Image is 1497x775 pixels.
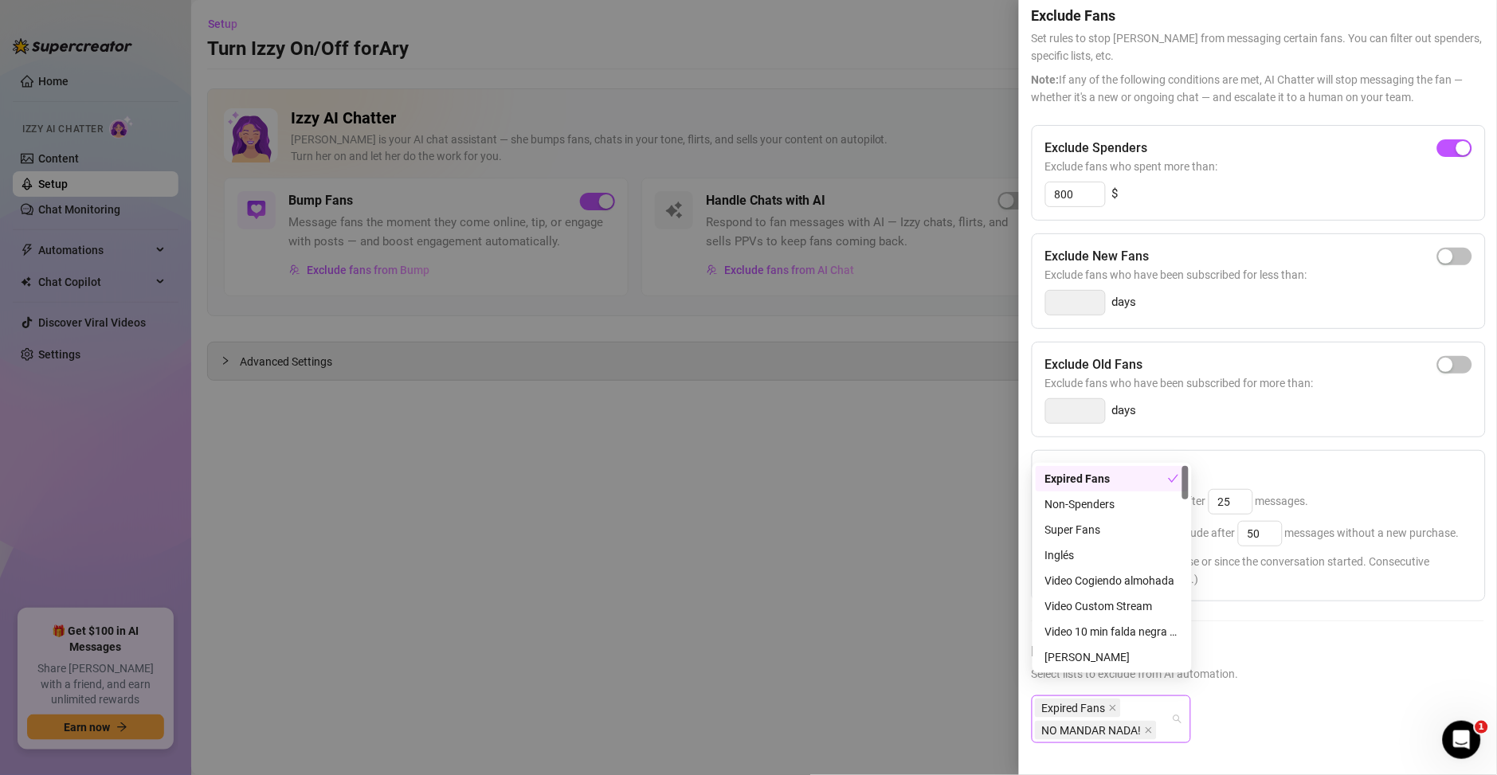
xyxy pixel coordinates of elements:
span: Expired Fans [1035,699,1121,718]
span: NO MANDAR NADA! [1035,721,1157,740]
span: Exclude fans who spent more than: [1045,158,1472,175]
div: Expired Fans [1045,470,1168,487]
div: [PERSON_NAME] [1045,648,1179,666]
span: Select lists to exclude from AI automation. [1032,665,1484,683]
span: Exclude fans who have been subscribed for more than: [1045,374,1472,392]
div: ISMAEL VIH [1036,644,1189,670]
iframe: Intercom live chat [1443,721,1481,759]
span: days [1112,401,1137,421]
div: Video Custom Stream [1045,597,1179,615]
h5: Exclude Fans [1032,5,1484,26]
span: Exclude fans who have been subscribed for less than: [1045,266,1472,284]
span: days [1112,293,1137,312]
div: Super Fans [1036,517,1189,542]
div: Super Fans [1045,521,1179,538]
div: Inglés [1045,546,1179,564]
h5: Exclude Old Fans [1045,355,1143,374]
span: Expired Fans [1042,699,1106,717]
span: close [1109,704,1117,712]
div: Video Cogiendo almohada [1036,568,1189,593]
h5: Exclude Fans Lists [1032,640,1484,662]
span: check [1168,473,1179,484]
span: NO MANDAR NADA! [1042,722,1142,739]
div: Video Custom Stream [1036,593,1189,619]
div: Video 10 min falda negra Custom [1045,623,1179,640]
span: close [1145,726,1153,734]
div: Non-Spenders [1045,495,1179,513]
span: If they have spent before, exclude after messages without a new purchase. [1045,526,1460,539]
span: $ [1112,185,1119,204]
span: Note: [1032,73,1060,86]
h5: Exclude New Fans [1045,247,1150,266]
span: If any of the following conditions are met, AI Chatter will stop messaging the fan — whether it's... [1032,71,1484,106]
span: (Either since their last purchase or since the conversation started. Consecutive messages are cou... [1045,553,1472,588]
div: Non-Spenders [1036,491,1189,517]
h5: Exclude Spenders [1045,139,1148,158]
div: Video 10 min falda negra Custom [1036,619,1189,644]
span: Set rules to stop [PERSON_NAME] from messaging certain fans. You can filter out spenders, specifi... [1032,29,1484,65]
div: Inglés [1036,542,1189,568]
div: Expired Fans [1036,466,1189,491]
div: Video Cogiendo almohada [1045,572,1179,589]
span: 1 [1475,721,1488,734]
